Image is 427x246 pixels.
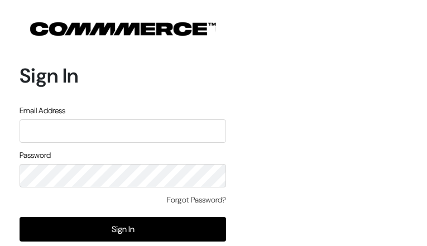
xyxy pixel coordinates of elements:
button: Sign In [20,217,226,242]
label: Email Address [20,105,65,117]
h1: Sign In [20,64,226,88]
a: Forgot Password? [167,194,226,206]
label: Password [20,149,51,161]
img: COMMMERCE [30,22,216,36]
